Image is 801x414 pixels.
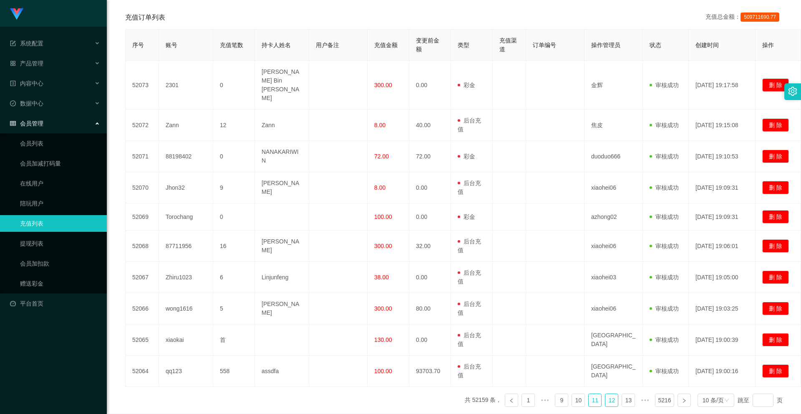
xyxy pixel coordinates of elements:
[126,110,159,141] td: 52072
[159,141,213,172] td: 88198402
[538,394,552,407] li: 向前 5 页
[10,100,16,106] i: 图标: check-circle-o
[458,332,481,347] span: 后台充值
[584,203,643,231] td: azhong02
[522,394,534,406] a: 1
[159,110,213,141] td: Zann
[584,141,643,172] td: duoduo666
[458,213,475,220] span: 彩金
[465,394,502,407] li: 共 52159 条，
[689,356,756,387] td: [DATE] 19:00:16
[572,394,584,406] a: 10
[533,42,556,48] span: 订单编号
[10,80,16,86] i: 图标: profile
[255,231,309,262] td: [PERSON_NAME]
[638,394,652,407] li: 向后 5 页
[255,141,309,172] td: NANAKARIWIN
[762,333,789,346] button: 删 除
[409,203,451,231] td: 0.00
[409,110,451,141] td: 40.00
[655,394,673,406] a: 5216
[255,262,309,293] td: Linjunfeng
[10,120,16,126] i: 图标: table
[499,37,517,53] span: 充值渠道
[213,110,255,141] td: 12
[213,203,255,231] td: 0
[374,42,398,48] span: 充值金额
[213,141,255,172] td: 0
[10,60,43,67] span: 产品管理
[458,153,475,160] span: 彩金
[458,42,469,48] span: 类型
[509,398,514,403] i: 图标: left
[584,293,643,324] td: xiaohei06
[650,368,679,374] span: 审核成功
[374,243,392,249] span: 300.00
[20,155,100,172] a: 会员加减打码量
[584,231,643,262] td: xiaohei06
[650,213,679,220] span: 审核成功
[10,40,43,47] span: 系统配置
[126,172,159,203] td: 52070
[682,398,687,403] i: 图标: right
[762,210,789,223] button: 删 除
[762,42,774,48] span: 操作
[650,305,679,312] span: 审核成功
[20,135,100,152] a: 会员列表
[159,262,213,293] td: Zhiru1023
[20,235,100,252] a: 提现列表
[20,175,100,192] a: 在线用户
[689,172,756,203] td: [DATE] 19:09:31
[591,42,620,48] span: 操作管理员
[20,275,100,292] a: 赠送彩金
[409,324,451,356] td: 0.00
[126,203,159,231] td: 52069
[650,184,679,191] span: 审核成功
[458,301,481,316] span: 后台充值
[458,180,481,195] span: 后台充值
[10,80,43,87] span: 内容中心
[650,122,679,128] span: 审核成功
[705,13,783,23] div: 充值总金额：
[10,120,43,127] span: 会员管理
[126,231,159,262] td: 52068
[10,60,16,66] i: 图标: appstore-o
[409,293,451,324] td: 80.00
[213,61,255,110] td: 0
[538,394,552,407] span: •••
[584,61,643,110] td: 金辉
[622,394,635,406] a: 13
[374,184,385,191] span: 8.00
[374,305,392,312] span: 300.00
[555,394,568,407] li: 9
[762,181,789,194] button: 删 除
[605,394,618,406] a: 12
[724,398,729,404] i: 图标: down
[255,61,309,110] td: [PERSON_NAME] Bin [PERSON_NAME]
[762,302,789,315] button: 删 除
[762,239,789,253] button: 删 除
[689,141,756,172] td: [DATE] 19:10:53
[655,394,674,407] li: 5216
[762,271,789,284] button: 删 除
[584,324,643,356] td: [GEOGRAPHIC_DATA]
[374,368,392,374] span: 100.00
[213,293,255,324] td: 5
[126,61,159,110] td: 52073
[409,231,451,262] td: 32.00
[638,394,652,407] span: •••
[762,364,789,378] button: 删 除
[689,61,756,110] td: [DATE] 19:17:58
[374,153,389,160] span: 72.00
[650,82,679,88] span: 审核成功
[458,82,475,88] span: 彩金
[689,231,756,262] td: [DATE] 19:06:01
[555,394,568,406] a: 9
[409,172,451,203] td: 0.00
[762,118,789,132] button: 删 除
[159,356,213,387] td: qq123
[255,293,309,324] td: [PERSON_NAME]
[589,394,601,406] a: 11
[689,293,756,324] td: [DATE] 19:03:25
